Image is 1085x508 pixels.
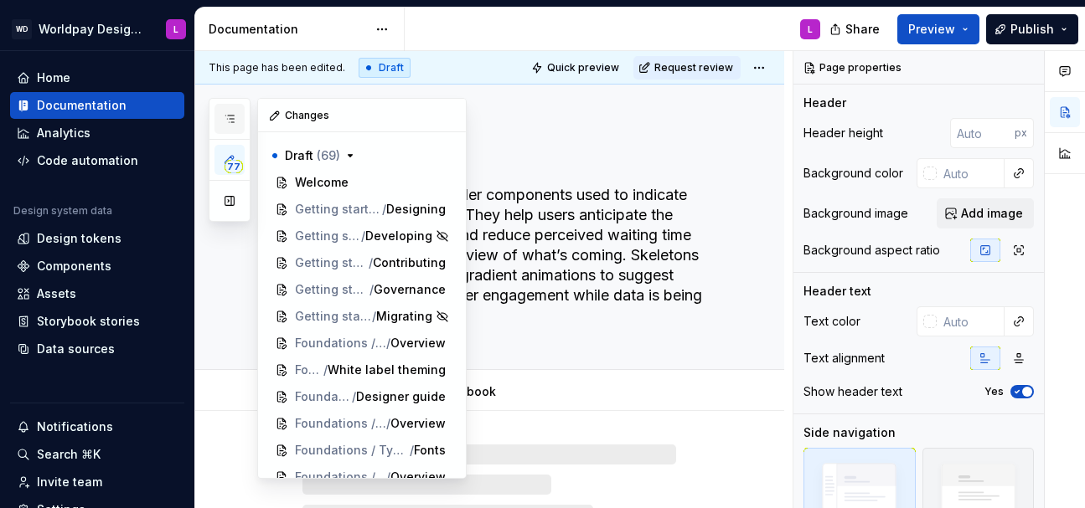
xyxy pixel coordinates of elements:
[268,410,456,437] a: Foundations / Typography/Overview
[37,418,113,435] div: Notifications
[386,415,390,432] span: /
[268,464,456,490] a: Foundations / Layout/Overview
[10,308,184,335] a: Storybook stories
[845,21,880,38] span: Share
[268,249,456,276] a: Getting started/Contributing
[386,335,390,351] span: /
[10,120,184,146] a: Analytics
[803,165,903,182] div: Background color
[1010,21,1054,38] span: Publish
[268,142,456,169] button: Draft (69)
[897,14,979,44] button: Preview
[803,313,860,330] div: Text color
[39,21,146,38] div: Worldpay Design System
[356,388,446,405] span: Designer guide
[390,335,446,351] span: Overview
[285,147,340,164] span: Draft
[386,469,390,485] span: /
[299,138,714,178] textarea: Loading
[173,23,178,36] div: L
[37,97,127,114] div: Documentation
[376,308,432,325] span: Migrating
[803,424,896,441] div: Side navigation
[225,160,243,173] span: 77
[13,204,112,218] div: Design system data
[808,23,813,36] div: L
[37,285,76,302] div: Assets
[369,281,374,298] span: /
[268,383,456,410] a: Foundations / Colour/Designer guide
[12,19,32,39] div: WD
[10,253,184,280] a: Components
[10,92,184,119] a: Documentation
[361,228,365,244] span: /
[268,330,456,357] a: Foundations / Colour/Overview
[295,281,369,298] span: Getting started
[937,306,1005,336] input: Auto
[961,205,1023,222] span: Add image
[10,64,184,91] a: Home
[295,415,386,432] span: Foundations / Typography
[3,11,191,47] button: WDWorldpay Design SystemL
[10,280,184,307] a: Assets
[803,383,902,400] div: Show header text
[803,125,883,141] div: Header height
[821,14,891,44] button: Share
[1015,126,1027,140] p: px
[295,308,372,325] span: Getting started
[268,196,456,223] a: Getting started/Designing
[258,99,466,132] div: Changes
[390,415,446,432] span: Overview
[37,313,140,330] div: Storybook stories
[37,230,121,247] div: Design tokens
[390,469,446,485] span: Overview
[803,95,846,111] div: Header
[295,335,386,351] span: Foundations / Colour
[209,61,345,74] span: This page has been edited.
[803,205,908,222] div: Background image
[295,174,349,191] span: Welcome
[547,61,619,74] span: Quick preview
[414,442,446,459] span: Fonts
[295,388,352,405] span: Foundations / Colour
[268,169,456,196] a: Welcome
[908,21,955,38] span: Preview
[295,442,410,459] span: Foundations / Typography
[37,341,115,357] div: Data sources
[803,283,871,300] div: Header text
[654,61,733,74] span: Request review
[299,182,714,329] textarea: Skeletons are placeholder components used to indicate that content is loading. They help users an...
[365,228,432,244] span: Developing
[10,413,184,440] button: Notifications
[37,125,90,141] div: Analytics
[295,254,369,271] span: Getting started
[295,362,323,378] span: Foundations / Colour
[937,198,1034,228] button: Add image
[803,242,940,259] div: Background aspect ratio
[37,152,138,169] div: Code automation
[10,336,184,362] a: Data sources
[386,201,446,218] span: Designing
[295,228,361,244] span: Getting started
[10,469,184,495] a: Invite team
[317,148,340,162] span: ( 69 )
[950,118,1015,148] input: Auto
[986,14,1078,44] button: Publish
[295,469,386,485] span: Foundations / Layout
[10,225,184,252] a: Design tokens
[633,56,741,80] button: Request review
[803,350,885,367] div: Text alignment
[984,385,1004,398] label: Yes
[209,21,367,38] div: Documentation
[268,303,456,330] a: Getting started/Migrating
[268,357,456,383] a: Foundations / Colour/White label theming
[10,147,184,174] a: Code automation
[268,223,456,249] a: Getting started/Developing
[323,362,328,378] span: /
[37,258,111,275] div: Components
[37,474,102,490] div: Invite team
[372,308,376,325] span: /
[10,441,184,468] button: Search ⌘K
[937,158,1005,188] input: Auto
[268,276,456,303] a: Getting started/Governance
